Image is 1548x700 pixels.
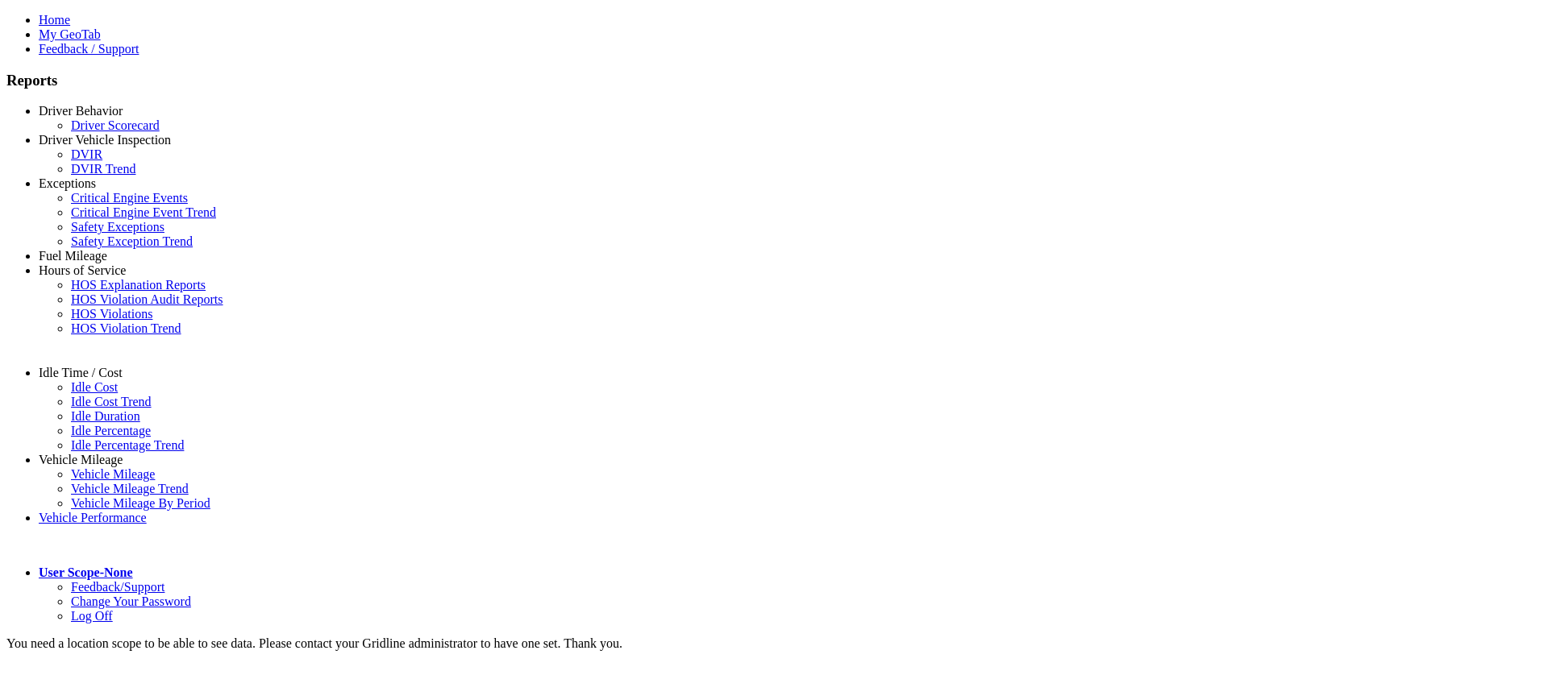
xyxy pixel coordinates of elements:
[39,453,123,466] a: Vehicle Mileage
[71,118,160,132] a: Driver Scorecard
[39,263,126,277] a: Hours of Service
[71,438,184,452] a: Idle Percentage Trend
[39,104,123,118] a: Driver Behavior
[39,176,96,190] a: Exceptions
[39,133,171,147] a: Driver Vehicle Inspection
[39,366,123,379] a: Idle Time / Cost
[71,482,189,495] a: Vehicle Mileage Trend
[71,580,164,594] a: Feedback/Support
[39,13,70,27] a: Home
[71,395,152,408] a: Idle Cost Trend
[71,205,216,219] a: Critical Engine Event Trend
[39,27,101,41] a: My GeoTab
[71,594,191,608] a: Change Your Password
[71,424,151,437] a: Idle Percentage
[71,409,140,423] a: Idle Duration
[71,496,210,510] a: Vehicle Mileage By Period
[39,511,147,524] a: Vehicle Performance
[6,636,1542,651] div: You need a location scope to be able to see data. Please contact your Gridline administrator to h...
[71,321,181,335] a: HOS Violation Trend
[71,307,152,321] a: HOS Violations
[71,292,223,306] a: HOS Violation Audit Reports
[71,147,102,161] a: DVIR
[39,249,107,263] a: Fuel Mileage
[71,162,135,176] a: DVIR Trend
[71,220,164,234] a: Safety Exceptions
[71,380,118,394] a: Idle Cost
[71,609,113,623] a: Log Off
[6,72,1542,89] h3: Reports
[71,234,193,248] a: Safety Exception Trend
[71,278,206,292] a: HOS Explanation Reports
[71,467,155,481] a: Vehicle Mileage
[39,565,133,579] a: User Scope-None
[39,42,139,56] a: Feedback / Support
[71,191,188,205] a: Critical Engine Events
